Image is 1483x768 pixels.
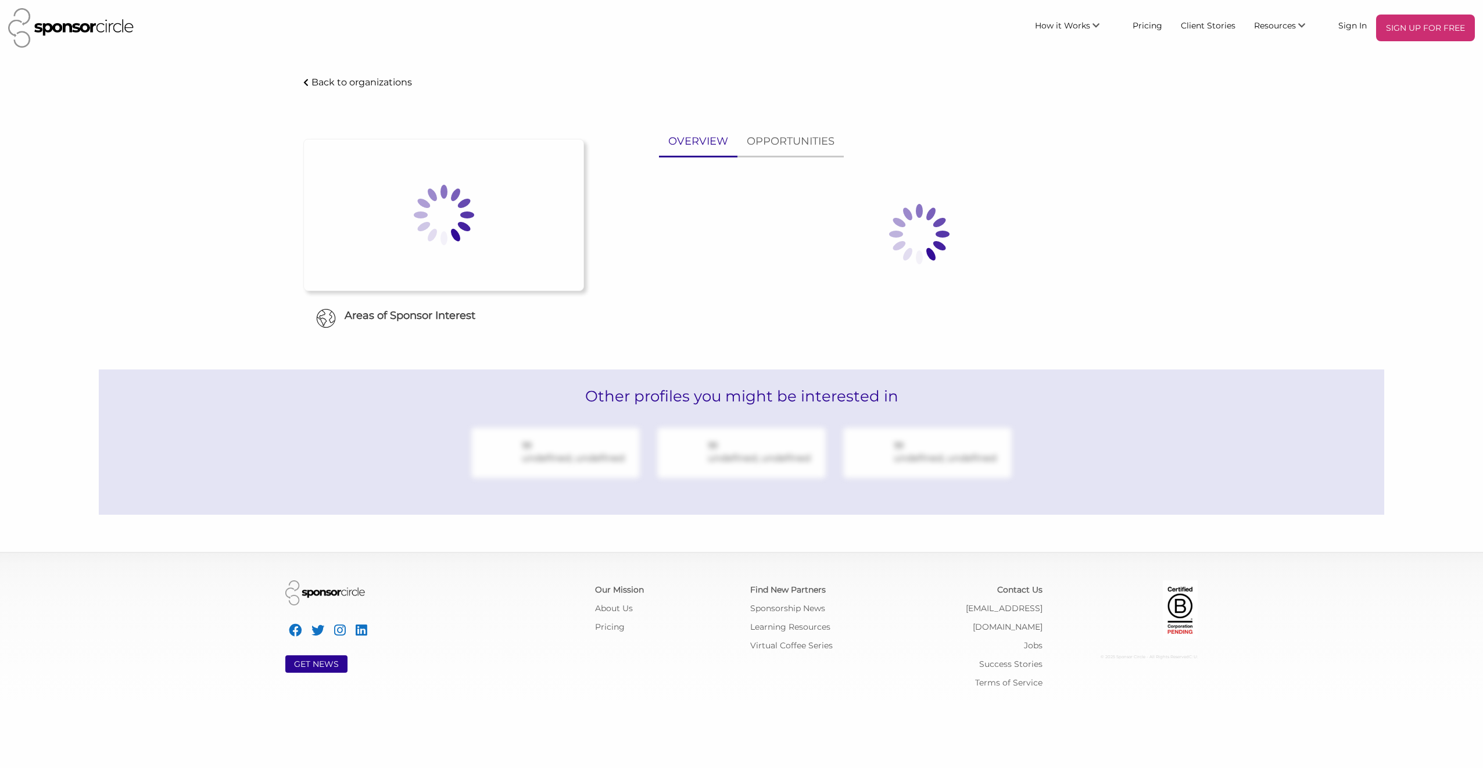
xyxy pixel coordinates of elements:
[1060,648,1198,666] div: © 2025 Sponsor Circle - All Rights Reserved
[750,584,826,595] a: Find New Partners
[1024,640,1043,651] a: Jobs
[285,580,365,605] img: Sponsor Circle Logo
[1189,654,1198,659] span: C: U:
[595,622,625,632] a: Pricing
[750,603,825,613] a: Sponsorship News
[1026,15,1123,41] li: How it Works
[966,603,1043,632] a: [EMAIL_ADDRESS][DOMAIN_NAME]
[750,640,833,651] a: Virtual Coffee Series
[1172,15,1245,35] a: Client Stories
[861,176,977,292] img: Loading spinner
[8,8,134,48] img: Sponsor Circle Logo
[99,369,1385,423] h2: Other profiles you might be interested in
[750,622,830,632] a: Learning Resources
[668,133,728,150] p: OVERVIEW
[595,603,633,613] a: About Us
[1035,20,1090,31] span: How it Works
[1254,20,1296,31] span: Resources
[295,308,592,323] h6: Areas of Sponsor Interest
[1245,15,1329,41] li: Resources
[997,584,1043,595] a: Contact Us
[311,77,412,88] p: Back to organizations
[1329,15,1376,35] a: Sign In
[979,659,1043,669] a: Success Stories
[747,133,834,150] p: OPPORTUNITIES
[316,308,336,328] img: Globe Icon
[595,584,644,595] a: Our Mission
[975,677,1043,688] a: Terms of Service
[1163,580,1198,638] img: Certified Corporation Pending Logo
[1123,15,1172,35] a: Pricing
[1381,19,1470,37] p: SIGN UP FOR FREE
[294,659,339,669] a: GET NEWS
[386,157,502,273] img: Loading spinner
